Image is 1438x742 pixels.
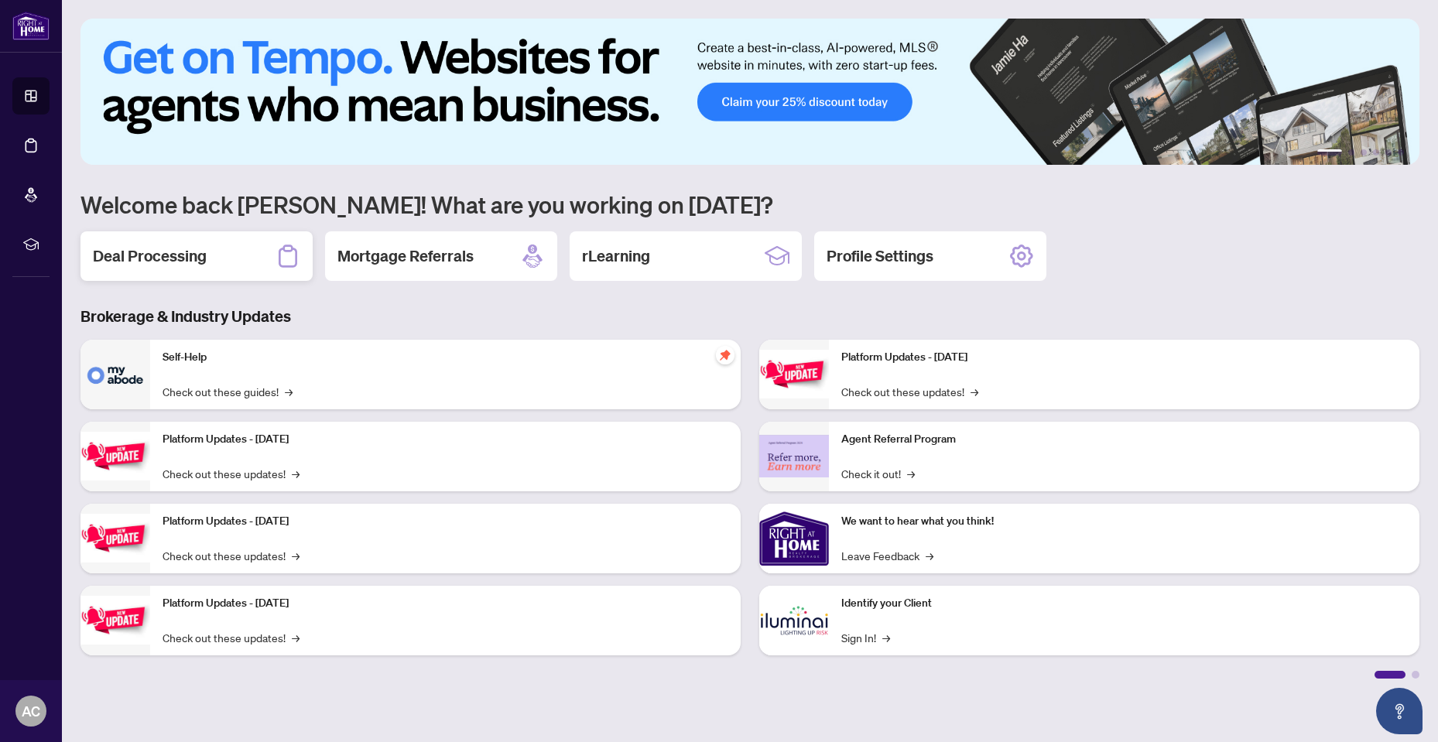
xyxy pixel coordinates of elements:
p: Platform Updates - [DATE] [163,431,728,448]
a: Check out these updates!→ [163,629,300,646]
span: → [292,629,300,646]
img: Self-Help [80,340,150,409]
a: Sign In!→ [841,629,890,646]
h2: Mortgage Referrals [337,245,474,267]
h2: Profile Settings [827,245,933,267]
span: pushpin [716,346,734,364]
span: → [292,465,300,482]
h1: Welcome back [PERSON_NAME]! What are you working on [DATE]? [80,190,1419,219]
button: 6 [1398,149,1404,156]
p: Platform Updates - [DATE] [163,595,728,612]
button: 1 [1317,149,1342,156]
p: Platform Updates - [DATE] [841,349,1407,366]
span: → [882,629,890,646]
img: Slide 0 [80,19,1419,165]
img: Platform Updates - June 23, 2025 [759,350,829,398]
img: We want to hear what you think! [759,504,829,573]
span: → [907,465,915,482]
img: logo [12,12,50,40]
img: Platform Updates - September 16, 2025 [80,432,150,480]
span: → [292,547,300,564]
h2: Deal Processing [93,245,207,267]
img: Identify your Client [759,586,829,655]
p: Self-Help [163,349,728,366]
a: Leave Feedback→ [841,547,933,564]
span: AC [22,700,40,722]
img: Agent Referral Program [759,435,829,477]
span: → [285,383,293,400]
button: Open asap [1376,688,1423,734]
p: Identify your Client [841,595,1407,612]
span: → [971,383,978,400]
img: Platform Updates - July 21, 2025 [80,514,150,562]
button: 5 [1385,149,1392,156]
h2: rLearning [582,245,650,267]
button: 2 [1348,149,1354,156]
a: Check out these updates!→ [163,465,300,482]
img: Platform Updates - July 8, 2025 [80,596,150,645]
button: 4 [1373,149,1379,156]
p: Platform Updates - [DATE] [163,513,728,530]
p: We want to hear what you think! [841,513,1407,530]
a: Check it out!→ [841,465,915,482]
a: Check out these guides!→ [163,383,293,400]
button: 3 [1361,149,1367,156]
p: Agent Referral Program [841,431,1407,448]
span: → [926,547,933,564]
a: Check out these updates!→ [841,383,978,400]
h3: Brokerage & Industry Updates [80,306,1419,327]
a: Check out these updates!→ [163,547,300,564]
